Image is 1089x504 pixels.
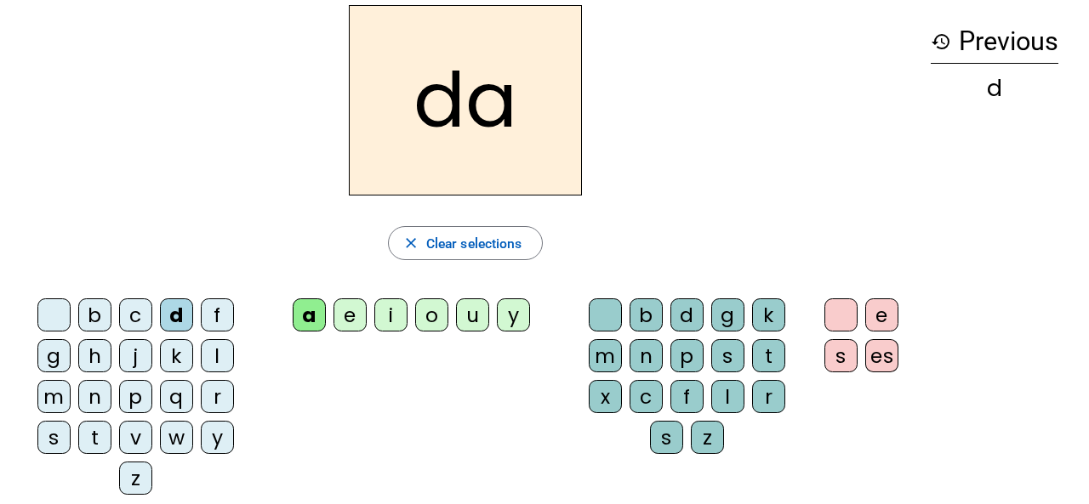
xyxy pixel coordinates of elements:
[201,339,234,372] div: l
[349,5,582,195] h2: da
[160,298,193,331] div: d
[650,421,683,454] div: s
[630,380,663,413] div: c
[415,298,448,331] div: o
[931,31,951,52] mat-icon: history
[670,339,704,372] div: p
[711,298,744,331] div: g
[824,339,858,372] div: s
[160,380,193,413] div: q
[711,380,744,413] div: l
[670,298,704,331] div: d
[670,380,704,413] div: f
[931,76,1058,99] div: d
[388,226,544,260] button: Clear selections
[630,339,663,372] div: n
[37,339,71,372] div: g
[201,380,234,413] div: r
[78,421,111,454] div: t
[293,298,326,331] div: a
[37,380,71,413] div: m
[402,235,419,252] mat-icon: close
[865,339,898,372] div: es
[589,380,622,413] div: x
[374,298,408,331] div: i
[865,298,898,331] div: e
[334,298,367,331] div: e
[37,421,71,454] div: s
[931,20,1058,64] h3: Previous
[630,298,663,331] div: b
[752,298,785,331] div: k
[426,232,522,255] span: Clear selections
[119,380,152,413] div: p
[711,339,744,372] div: s
[752,339,785,372] div: t
[78,380,111,413] div: n
[691,421,724,454] div: z
[119,298,152,331] div: c
[201,298,234,331] div: f
[456,298,489,331] div: u
[589,339,622,372] div: m
[752,380,785,413] div: r
[78,298,111,331] div: b
[119,339,152,372] div: j
[160,421,193,454] div: w
[78,339,111,372] div: h
[497,298,530,331] div: y
[201,421,234,454] div: y
[119,421,152,454] div: v
[119,462,152,495] div: z
[160,339,193,372] div: k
